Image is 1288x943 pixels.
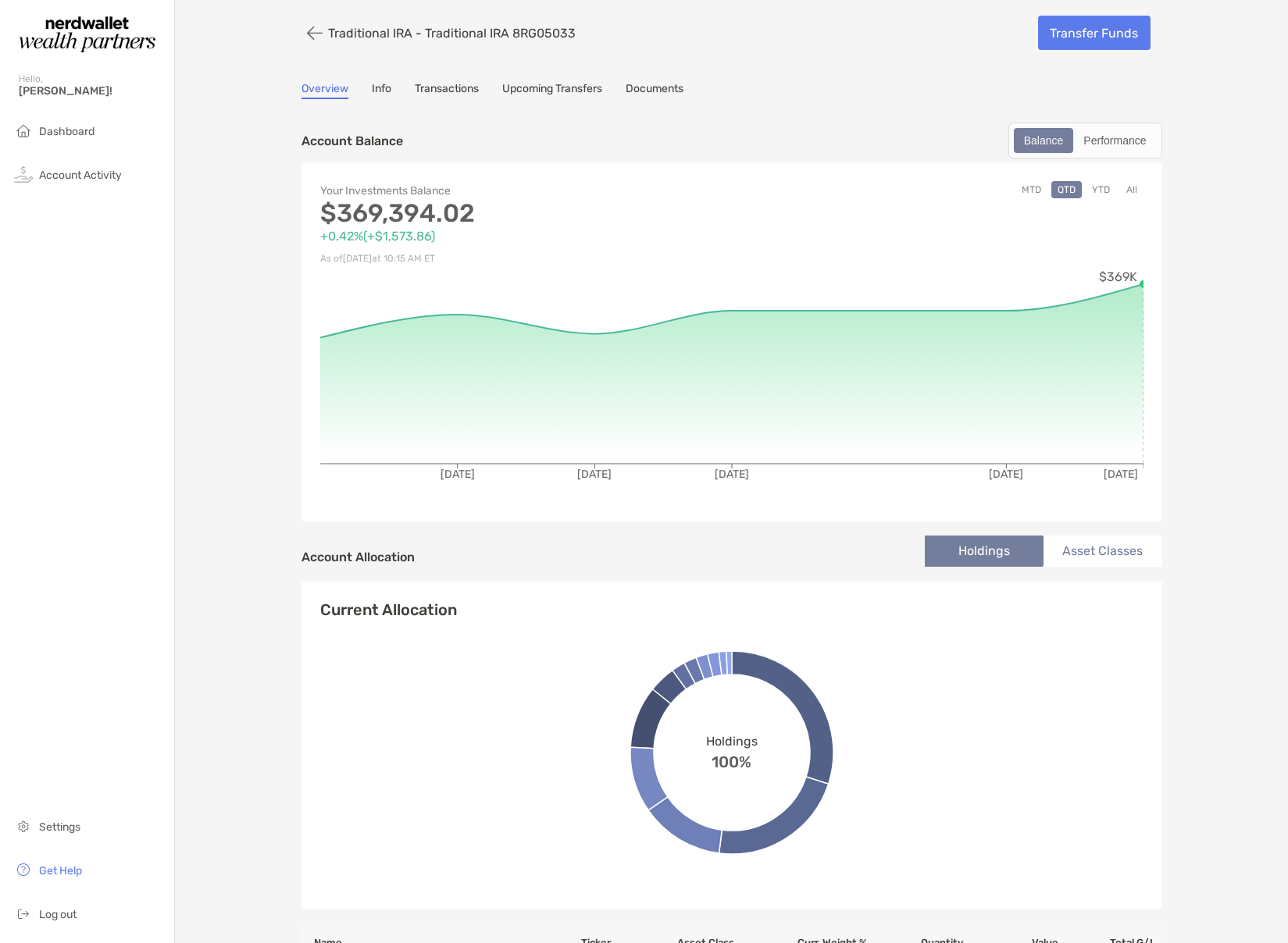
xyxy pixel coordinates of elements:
h4: Current Allocation [320,600,457,619]
button: QTD [1051,181,1082,198]
p: Account Balance [301,131,403,151]
span: Settings [39,820,80,834]
tspan: [DATE] [1103,468,1137,481]
tspan: [DATE] [440,468,474,481]
span: Account Activity [39,169,122,182]
tspan: [DATE] [577,468,612,481]
a: Upcoming Transfers [502,82,602,99]
p: Your Investments Balance [320,181,732,201]
a: Transfer Funds [1038,16,1151,50]
span: 100% [712,749,751,771]
div: Performance [1075,130,1154,151]
h4: Account Allocation [301,550,415,564]
img: Zoe Logo [19,6,155,62]
p: +0.42% ( +$1,573.86 ) [320,226,732,246]
button: All [1120,181,1144,198]
img: logout icon [14,904,33,923]
img: settings icon [14,817,33,835]
li: Holdings [925,536,1044,567]
img: activity icon [14,165,33,183]
p: As of [DATE] at 10:15 AM ET [320,249,732,269]
div: Balance [1015,130,1072,151]
a: Documents [626,82,683,99]
span: Log out [39,908,77,921]
tspan: [DATE] [989,468,1023,481]
li: Asset Classes [1044,536,1162,567]
img: get-help icon [14,860,33,879]
button: YTD [1086,181,1116,198]
tspan: $369K [1099,269,1137,284]
img: household icon [14,121,33,140]
a: Info [372,82,391,99]
a: Transactions [415,82,479,99]
button: MTD [1015,181,1047,198]
p: Traditional IRA - Traditional IRA 8RG05033 [328,26,576,41]
span: Get Help [39,864,82,877]
div: segmented control [1008,123,1162,158]
p: $369,394.02 [320,204,732,223]
tspan: [DATE] [715,468,749,481]
span: [PERSON_NAME]! [19,84,165,98]
a: Overview [301,82,348,99]
span: Dashboard [39,125,95,138]
span: Holdings [706,734,758,749]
